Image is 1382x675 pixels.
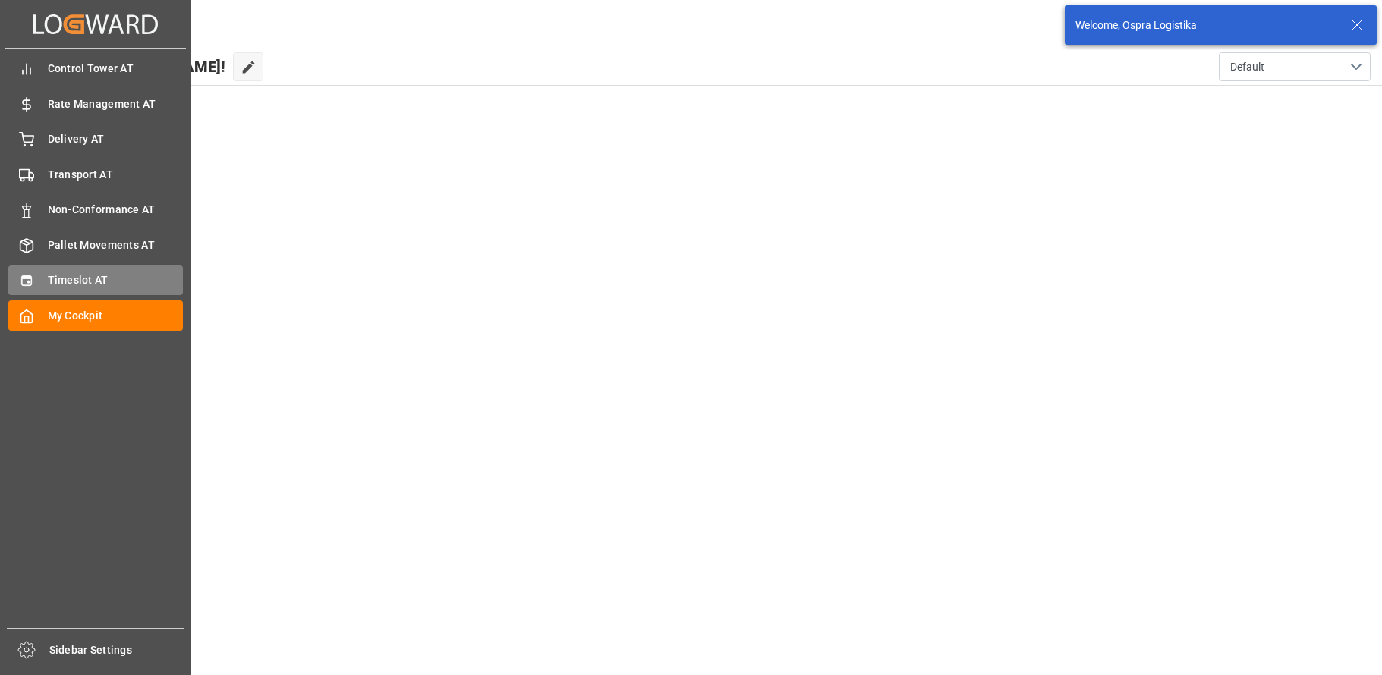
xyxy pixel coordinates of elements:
a: Non-Conformance AT [8,195,183,224]
span: Transport AT [48,167,184,183]
a: Rate Management AT [8,89,183,118]
span: My Cockpit [48,308,184,324]
a: Delivery AT [8,124,183,154]
span: Non-Conformance AT [48,202,184,218]
a: Pallet Movements AT [8,230,183,259]
span: Rate Management AT [48,96,184,112]
a: Timeslot AT [8,265,183,295]
span: Sidebar Settings [49,642,185,658]
div: Welcome, Ospra Logistika [1075,17,1336,33]
span: Delivery AT [48,131,184,147]
a: Transport AT [8,159,183,189]
button: open menu [1219,52,1371,81]
span: Control Tower AT [48,61,184,77]
span: Default [1230,59,1264,75]
span: Timeslot AT [48,272,184,288]
a: My Cockpit [8,300,183,330]
span: Pallet Movements AT [48,237,184,253]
